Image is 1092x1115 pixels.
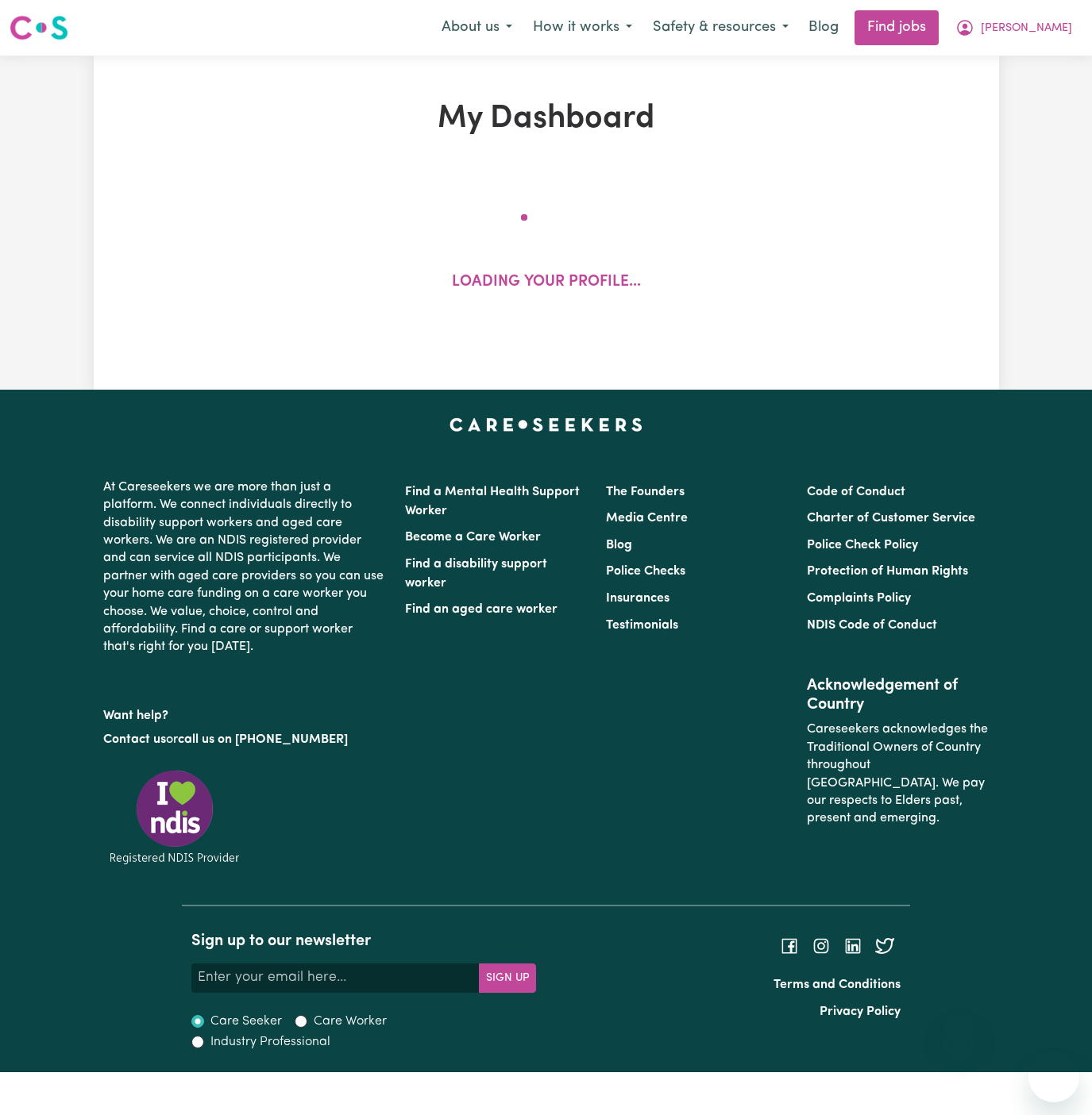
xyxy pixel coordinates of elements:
[103,701,386,725] p: Want help?
[191,932,536,951] h2: Sign up to our newsletter
[843,939,862,952] a: Follow Careseekers on LinkedIn
[807,565,968,578] a: Protection of Human Rights
[606,539,632,552] a: Blog
[10,10,68,46] a: Careseekers logo
[642,11,799,44] button: Safety & resources
[1028,1052,1079,1102] iframe: Button to launch messaging window
[191,963,480,992] input: Enter your email here...
[431,11,523,44] button: About us
[807,486,905,498] a: Code of Conduct
[479,963,536,992] button: Subscribe
[314,1012,387,1031] label: Care Worker
[210,1012,282,1031] label: Care Seeker
[807,619,937,632] a: NDIS Code of Conduct
[875,939,894,952] a: Follow Careseekers on Twitter
[774,979,901,991] a: Terms and Conditions
[254,100,839,138] h1: My Dashboard
[210,1032,330,1052] label: Industry Professional
[606,565,685,578] a: Police Checks
[855,10,939,45] a: Find jobs
[943,1013,975,1045] iframe: Close message
[820,1005,901,1018] a: Privacy Policy
[780,939,799,952] a: Follow Careseekers on Facebook
[807,539,918,552] a: Police Check Policy
[606,592,669,605] a: Insurances
[405,603,558,616] a: Find an aged care worker
[103,733,166,746] a: Contact us
[606,512,688,525] a: Media Centre
[405,558,547,590] a: Find a disability support worker
[450,418,642,431] a: Careseekers home page
[103,767,246,867] img: Registered NDIS provider
[981,20,1072,37] span: [PERSON_NAME]
[807,676,989,714] h2: Acknowledgement of Country
[10,13,68,42] img: Careseekers logo
[178,733,348,746] a: call us on [PHONE_NUMBER]
[405,531,541,544] a: Become a Care Worker
[103,472,386,663] p: At Careseekers we are more than just a platform. We connect individuals directly to disability su...
[452,271,641,294] p: Loading your profile...
[799,10,848,45] a: Blog
[103,725,386,755] p: or
[807,512,975,525] a: Charter of Customer Service
[606,619,678,632] a: Testimonials
[945,11,1082,44] button: My Account
[523,11,642,44] button: How it works
[405,486,580,517] a: Find a Mental Health Support Worker
[606,486,685,498] a: The Founders
[807,592,911,605] a: Complaints Policy
[812,939,831,952] a: Follow Careseekers on Instagram
[807,714,989,833] p: Careseekers acknowledges the Traditional Owners of Country throughout [GEOGRAPHIC_DATA]. We pay o...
